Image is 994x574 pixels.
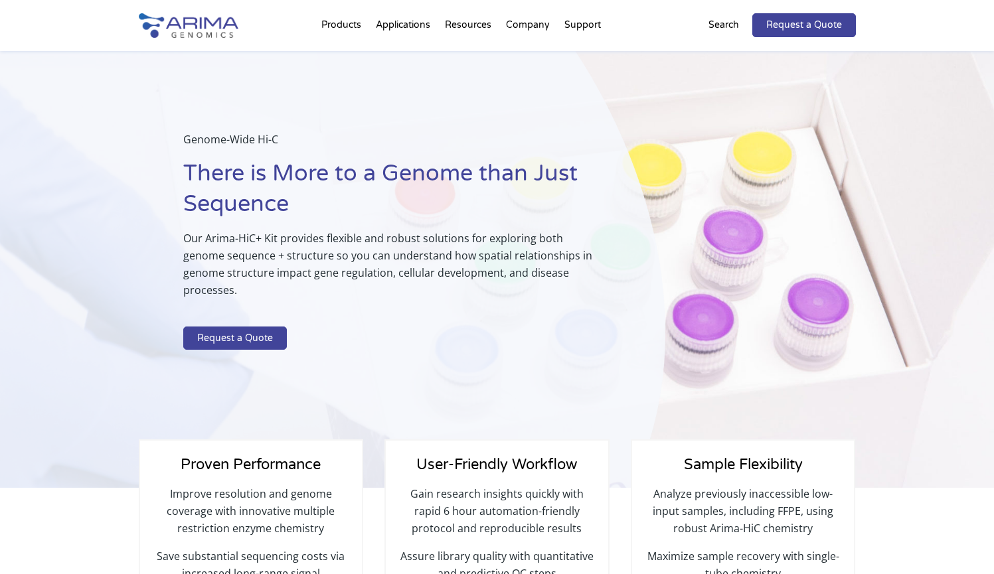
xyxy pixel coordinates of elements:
p: Analyze previously inaccessible low-input samples, including FFPE, using robust Arima-HiC chemistry [645,485,841,547]
a: Request a Quote [752,13,856,37]
h1: There is More to a Genome than Just Sequence [183,159,600,230]
img: Arima-Genomics-logo [139,13,238,38]
span: User-Friendly Workflow [416,456,577,473]
a: Request a Quote [183,326,287,350]
p: Our Arima-HiC+ Kit provides flexible and robust solutions for exploring both genome sequence + st... [183,230,600,309]
span: Proven Performance [181,456,321,473]
p: Genome-Wide Hi-C [183,131,600,159]
p: Gain research insights quickly with rapid 6 hour automation-friendly protocol and reproducible re... [399,485,594,547]
span: Sample Flexibility [684,456,803,473]
p: Improve resolution and genome coverage with innovative multiple restriction enzyme chemistry [153,485,349,547]
p: Search [708,17,739,34]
